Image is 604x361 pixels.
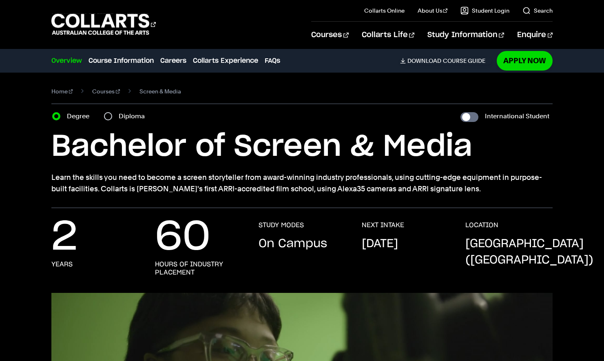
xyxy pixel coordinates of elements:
[311,22,348,49] a: Courses
[265,56,280,66] a: FAQs
[465,221,498,229] h3: LOCATION
[51,86,73,97] a: Home
[67,111,94,122] label: Degree
[155,260,242,277] h3: hours of industry placement
[460,7,509,15] a: Student Login
[139,86,181,97] span: Screen & Media
[51,221,77,254] p: 2
[155,221,210,254] p: 60
[362,236,398,252] p: [DATE]
[160,56,186,66] a: Careers
[465,236,593,268] p: [GEOGRAPHIC_DATA] ([GEOGRAPHIC_DATA])
[92,86,120,97] a: Courses
[51,13,156,36] div: Go to homepage
[522,7,553,15] a: Search
[362,221,404,229] h3: NEXT INTAKE
[517,22,553,49] a: Enquire
[400,57,492,64] a: DownloadCourse Guide
[364,7,405,15] a: Collarts Online
[51,56,82,66] a: Overview
[485,111,549,122] label: International Student
[427,22,504,49] a: Study Information
[193,56,258,66] a: Collarts Experience
[51,172,553,195] p: Learn the skills you need to become a screen storyteller from award-winning industry professional...
[259,221,304,229] h3: STUDY MODES
[51,260,73,268] h3: years
[418,7,448,15] a: About Us
[88,56,154,66] a: Course Information
[51,128,553,165] h1: Bachelor of Screen & Media
[259,236,327,252] p: On Campus
[497,51,553,70] a: Apply Now
[119,111,150,122] label: Diploma
[407,57,441,64] span: Download
[362,22,414,49] a: Collarts Life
